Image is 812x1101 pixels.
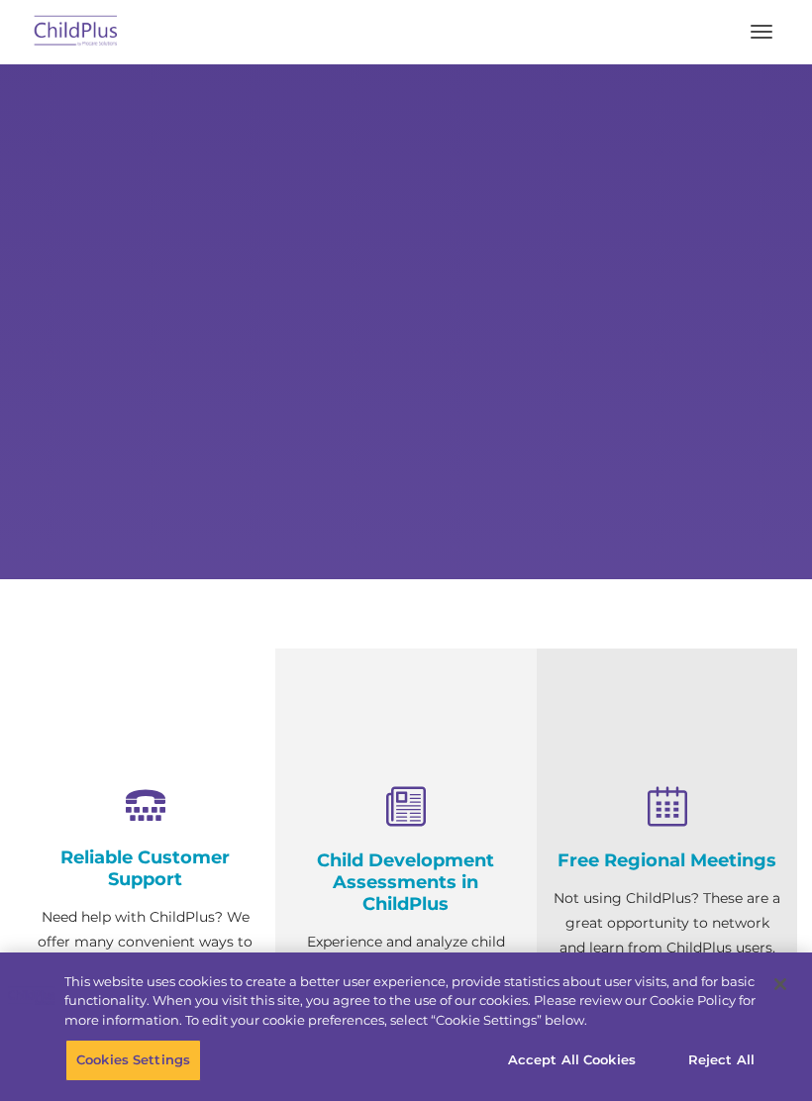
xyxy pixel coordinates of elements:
button: Reject All [660,1040,783,1081]
button: Accept All Cookies [497,1040,647,1081]
p: Experience and analyze child assessments and Head Start data management in one system with zero c... [290,930,521,1078]
h4: Free Regional Meetings [552,850,782,871]
button: Close [759,962,802,1006]
p: Need help with ChildPlus? We offer many convenient ways to contact our amazing Customer Support r... [30,905,260,1078]
p: Not using ChildPlus? These are a great opportunity to network and learn from ChildPlus users. Fin... [552,886,782,1010]
h4: Reliable Customer Support [30,847,260,890]
h4: Child Development Assessments in ChildPlus [290,850,521,915]
button: Cookies Settings [65,1040,201,1081]
div: This website uses cookies to create a better user experience, provide statistics about user visit... [64,972,756,1031]
img: ChildPlus by Procare Solutions [30,9,123,55]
